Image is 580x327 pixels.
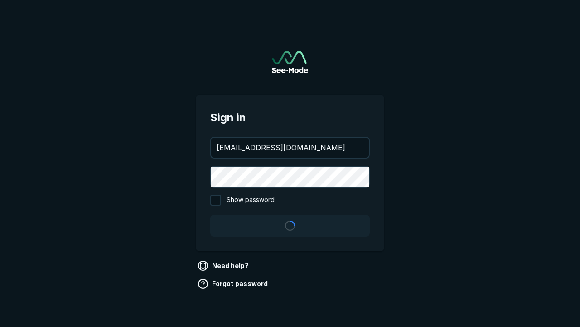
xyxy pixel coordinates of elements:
a: Need help? [196,258,252,273]
img: See-Mode Logo [272,51,308,73]
span: Show password [227,195,275,206]
input: your@email.com [211,138,369,158]
a: Forgot password [196,277,271,291]
span: Sign in [210,109,370,126]
a: Go to sign in [272,51,308,73]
